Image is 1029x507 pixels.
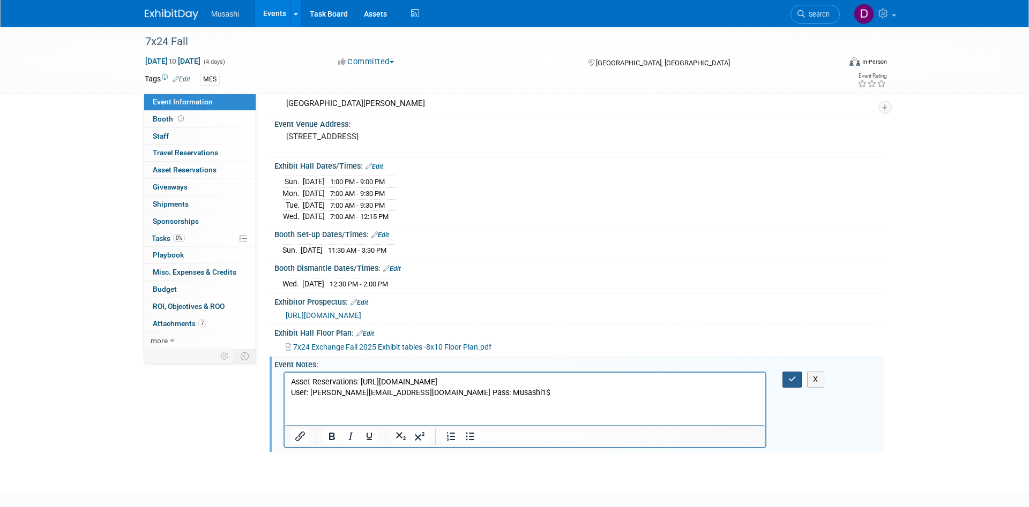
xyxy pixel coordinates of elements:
[285,373,765,425] iframe: Rich Text Area. Press ALT-0 for help.
[371,231,389,239] a: Edit
[144,111,256,127] a: Booth
[153,285,177,293] span: Budget
[144,179,256,195] a: Giveaways
[461,429,479,444] button: Bullet list
[291,429,309,444] button: Insert/edit link
[153,97,213,106] span: Event Information
[328,246,386,254] span: 11:30 AM - 3:30 PM
[411,429,429,444] button: Superscript
[274,325,884,339] div: Exhibit Hall Floor Plan:
[144,281,256,298] a: Budget
[286,311,361,320] a: [URL][DOMAIN_NAME]
[857,73,886,79] div: Event Rating
[303,211,325,222] td: [DATE]
[341,429,360,444] button: Italic
[360,429,378,444] button: Underline
[152,234,185,243] span: Tasks
[274,357,884,370] div: Event Notes:
[144,213,256,230] a: Sponsorships
[215,349,234,363] td: Personalize Event Tab Strip
[153,183,188,191] span: Giveaways
[151,336,168,345] span: more
[144,162,256,178] a: Asset Reservations
[144,145,256,161] a: Travel Reservations
[303,199,325,211] td: [DATE]
[274,294,884,308] div: Exhibitor Prospectus:
[282,188,303,200] td: Mon.
[176,115,186,123] span: Booth not reserved yet
[144,332,256,349] a: more
[144,196,256,213] a: Shipments
[145,9,198,20] img: ExhibitDay
[282,278,302,290] td: Wed.
[153,268,236,276] span: Misc. Expenses & Credits
[323,429,341,444] button: Bold
[144,315,256,332] a: Attachments7
[849,57,860,66] img: Format-Inperson.png
[330,201,385,209] span: 7:00 AM - 9:30 PM
[168,57,178,65] span: to
[282,199,303,211] td: Tue.
[302,278,324,290] td: [DATE]
[282,211,303,222] td: Wed.
[141,32,824,51] div: 7x24 Fall
[144,264,256,281] a: Misc. Expenses & Credits
[282,245,301,256] td: Sun.
[791,5,840,24] a: Search
[173,234,185,242] span: 0%
[211,10,239,18] span: Musashi
[854,4,874,24] img: Daniel Agar
[145,56,201,66] span: [DATE] [DATE]
[303,188,325,200] td: [DATE]
[330,190,385,198] span: 7:00 AM - 9:30 PM
[293,343,491,351] span: 7x24 Exchange Fall 2025 Exhibit tables -8x10 Floor Plan.pdf
[153,217,199,225] span: Sponsorships
[173,75,190,83] a: Edit
[286,343,491,351] a: 7x24 Exchange Fall 2025 Exhibit tables -8x10 Floor Plan.pdf
[153,302,225,311] span: ROI, Objectives & ROO
[330,178,385,186] span: 1:00 PM - 9:00 PM
[203,58,225,65] span: (4 days)
[805,10,830,18] span: Search
[153,200,189,208] span: Shipments
[334,56,398,67] button: Committed
[301,245,323,256] td: [DATE]
[596,59,730,67] span: [GEOGRAPHIC_DATA], [GEOGRAPHIC_DATA]
[330,280,388,288] span: 12:30 PM - 2:00 PM
[274,158,884,172] div: Exhibit Hall Dates/Times:
[274,116,884,130] div: Event Venue Address:
[153,115,186,123] span: Booth
[274,226,884,240] div: Booth Set-up Dates/Times:
[282,176,303,188] td: Sun.
[234,349,256,363] td: Toggle Event Tabs
[351,299,368,306] a: Edit
[153,165,217,174] span: Asset Reservations
[392,429,410,444] button: Subscript
[200,74,220,85] div: MES
[383,265,401,273] a: Edit
[153,251,184,259] span: Playbook
[356,330,374,337] a: Edit
[777,56,887,72] div: Event Format
[274,260,884,274] div: Booth Dismantle Dates/Times:
[153,132,169,140] span: Staff
[144,247,256,263] a: Playbook
[303,176,325,188] td: [DATE]
[153,148,218,157] span: Travel Reservations
[153,319,206,328] span: Attachments
[330,213,389,221] span: 7:00 AM - 12:15 PM
[282,95,876,112] div: [GEOGRAPHIC_DATA][PERSON_NAME]
[442,429,460,444] button: Numbered list
[144,230,256,247] a: Tasks0%
[144,128,256,145] a: Staff
[198,319,206,327] span: 7
[807,372,824,387] button: X
[144,298,256,315] a: ROI, Objectives & ROO
[286,132,517,141] pre: [STREET_ADDRESS]
[862,58,887,66] div: In-Person
[144,94,256,110] a: Event Information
